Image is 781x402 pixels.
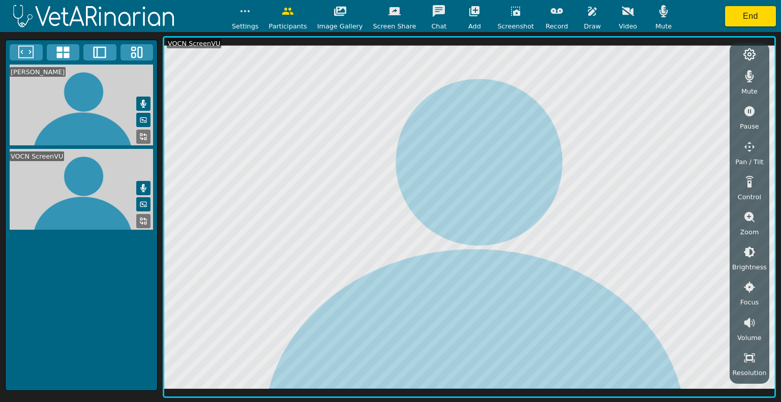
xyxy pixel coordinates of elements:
span: Pan / Tilt [735,157,763,167]
button: Two Window Medium [83,44,116,60]
div: VOCN ScreenVU [10,151,64,161]
span: Draw [584,21,600,31]
span: Zoom [740,227,759,237]
button: Mute [136,97,151,111]
span: Settings [232,21,259,31]
span: Image Gallery [317,21,363,31]
span: Participants [268,21,307,31]
span: Pause [740,121,759,131]
span: Record [546,21,568,31]
button: Picture in Picture [136,113,151,127]
button: Fullscreen [10,44,43,60]
button: 4x4 [47,44,80,60]
span: Video [619,21,637,31]
button: Replace Feed [136,214,151,228]
span: Control [738,192,761,202]
span: Mute [655,21,672,31]
span: Chat [431,21,446,31]
span: Volume [737,333,762,343]
span: Brightness [732,262,767,272]
button: Picture in Picture [136,197,151,211]
span: Screenshot [497,21,534,31]
img: logoWhite.png [5,2,183,30]
button: Three Window Medium [121,44,154,60]
span: Mute [741,86,758,96]
button: Replace Feed [136,130,151,144]
span: Add [468,21,481,31]
div: VOCN ScreenVU [167,39,221,48]
span: Focus [740,297,759,307]
button: Mute [136,181,151,195]
button: End [725,6,776,26]
div: [PERSON_NAME] [10,67,66,77]
span: Resolution [732,368,766,378]
span: Screen Share [373,21,416,31]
